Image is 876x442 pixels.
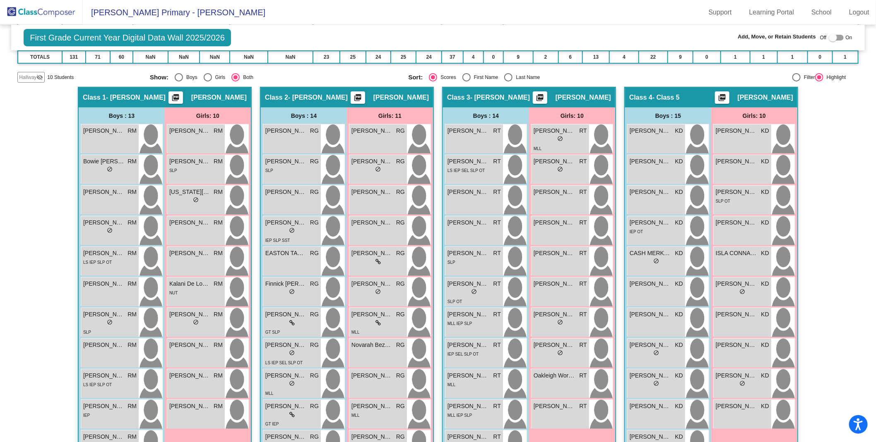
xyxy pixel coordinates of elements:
[493,371,501,380] span: RT
[529,108,615,124] div: Girls: 10
[609,51,638,63] td: 4
[630,229,643,234] span: IEP OT
[408,74,423,81] span: Sort:
[630,402,671,411] span: [PERSON_NAME]
[442,51,463,63] td: 37
[288,93,348,102] span: - [PERSON_NAME]
[493,188,501,196] span: RT
[150,73,402,81] mat-radio-group: Select an option
[83,93,106,102] span: Class 1
[169,310,211,319] span: [PERSON_NAME]
[240,74,253,81] div: Both
[558,51,582,63] td: 6
[351,310,393,319] span: [PERSON_NAME]
[261,108,347,124] div: Boys : 14
[310,310,319,319] span: RG
[675,402,683,411] span: KD
[534,402,575,411] span: [PERSON_NAME]
[396,432,405,441] span: RG
[83,413,90,418] span: IEP
[83,188,125,196] span: [PERSON_NAME]
[375,166,381,172] span: do_not_disturb_alt
[447,93,470,102] span: Class 3
[493,341,501,349] span: RT
[675,341,683,349] span: KD
[534,218,575,227] span: [PERSON_NAME]
[351,432,393,441] span: [PERSON_NAME]
[289,350,295,356] span: do_not_disturb_alt
[675,371,683,380] span: KD
[503,51,533,63] td: 9
[289,380,295,386] span: do_not_disturb_alt
[823,74,846,81] div: Highlight
[716,280,757,288] span: [PERSON_NAME]
[675,432,683,441] span: KD
[83,280,125,288] span: [PERSON_NAME]
[470,93,530,102] span: - [PERSON_NAME]
[62,51,86,63] td: 131
[716,371,757,380] span: [PERSON_NAME]
[471,74,498,81] div: First Name
[805,6,838,19] a: School
[310,157,319,166] span: RG
[448,382,455,387] span: MLL
[106,93,166,102] span: - [PERSON_NAME]
[675,127,683,135] span: KD
[169,291,178,295] span: NUT
[668,51,693,63] td: 9
[471,289,477,294] span: do_not_disturb_alt
[534,188,575,196] span: [PERSON_NAME]
[310,218,319,227] span: RG
[200,51,230,63] td: NaN
[351,280,393,288] span: [PERSON_NAME]
[183,74,197,81] div: Boys
[396,310,405,319] span: RG
[702,6,739,19] a: Support
[630,432,671,441] span: [PERSON_NAME]
[493,218,501,227] span: RT
[83,330,91,334] span: SLP
[265,157,307,166] span: [PERSON_NAME]
[534,146,541,151] span: MLL
[743,6,801,19] a: Learning Portal
[128,280,137,288] span: RM
[448,321,472,326] span: MLL IEP SLP
[448,402,489,411] span: [PERSON_NAME]
[265,402,307,411] span: [PERSON_NAME]
[128,371,137,380] span: RM
[833,51,858,63] td: 1
[761,157,769,166] span: KD
[83,402,125,411] span: [PERSON_NAME]
[340,51,366,63] td: 25
[150,74,168,81] span: Show:
[214,127,223,135] span: RM
[169,127,211,135] span: [PERSON_NAME]
[630,371,671,380] span: [PERSON_NAME]
[416,51,442,63] td: 24
[265,330,280,334] span: GT SLP
[493,280,501,288] span: RT
[534,157,575,166] span: [PERSON_NAME]
[265,361,303,365] span: LS IEP SEL SLP OT
[169,188,211,196] span: [US_STATE][PERSON_NAME]
[750,51,777,63] td: 1
[846,34,852,41] span: On
[169,218,211,227] span: [PERSON_NAME]
[484,51,503,63] td: 0
[761,218,769,227] span: KD
[79,108,165,124] div: Boys : 13
[534,371,575,380] span: Oakleigh Worsey
[630,127,671,135] span: [PERSON_NAME]
[580,402,587,411] span: RT
[653,258,659,264] span: do_not_disturb_alt
[391,51,416,63] td: 25
[310,280,319,288] span: RG
[396,218,405,227] span: RG
[351,188,393,196] span: [PERSON_NAME]
[128,310,137,319] span: RM
[761,310,769,319] span: KD
[716,310,757,319] span: [PERSON_NAME]
[580,127,587,135] span: RT
[630,157,671,166] span: [PERSON_NAME]
[463,51,484,63] td: 4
